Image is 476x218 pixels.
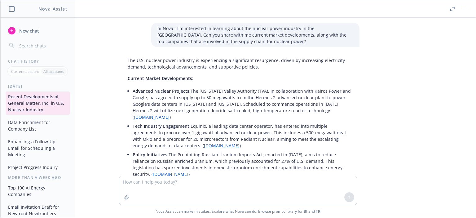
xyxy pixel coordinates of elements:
span: New chat [18,28,39,34]
a: TR [316,209,320,214]
button: Top 100 AI Energy Companies [6,183,70,199]
button: Recent Developments of General Matter, Inc. in U.S. Nuclear Industry [6,91,70,115]
button: Enhancing a Follow-Up Email for Scheduling a Meeting [6,136,70,160]
a: [DOMAIN_NAME] [134,114,170,120]
p: All accounts [43,69,64,74]
button: New chat [6,25,70,36]
input: Search chats [18,41,67,50]
span: Nova Assist can make mistakes. Explore what Nova can do: Browse prompt library for and [156,205,320,218]
span: Policy Initiatives: [133,152,169,158]
div: [DATE] [1,84,75,89]
a: [DOMAIN_NAME] [153,171,188,177]
span: Tech Industry Engagement: [133,123,191,129]
p: The [US_STATE] Valley Authority (TVA), in collaboration with Kairos Power and Google, has agreed ... [133,88,353,120]
span: Current Market Developments: [128,75,193,81]
p: hi Nova - I'm interested in learning about the nuclear power industry in the [GEOGRAPHIC_DATA]. C... [157,25,353,45]
p: Equinix, a leading data center operator, has entered into multiple agreements to procure over 1 g... [133,123,353,149]
p: The U.S. nuclear power industry is experiencing a significant resurgence, driven by increasing el... [128,57,353,70]
p: The Prohibiting Russian Uranium Imports Act, enacted in [DATE], aims to reduce reliance on Russia... [133,151,353,177]
p: Current account [11,69,39,74]
button: Data Enrichment for Company List [6,117,70,134]
h1: Nova Assist [38,6,68,12]
button: Project Progress Inquiry [6,162,70,172]
a: BI [304,209,307,214]
span: Advanced Nuclear Projects: [133,88,191,94]
a: [DOMAIN_NAME] [204,143,240,149]
div: Chat History [1,59,75,64]
div: More than a week ago [1,175,75,180]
